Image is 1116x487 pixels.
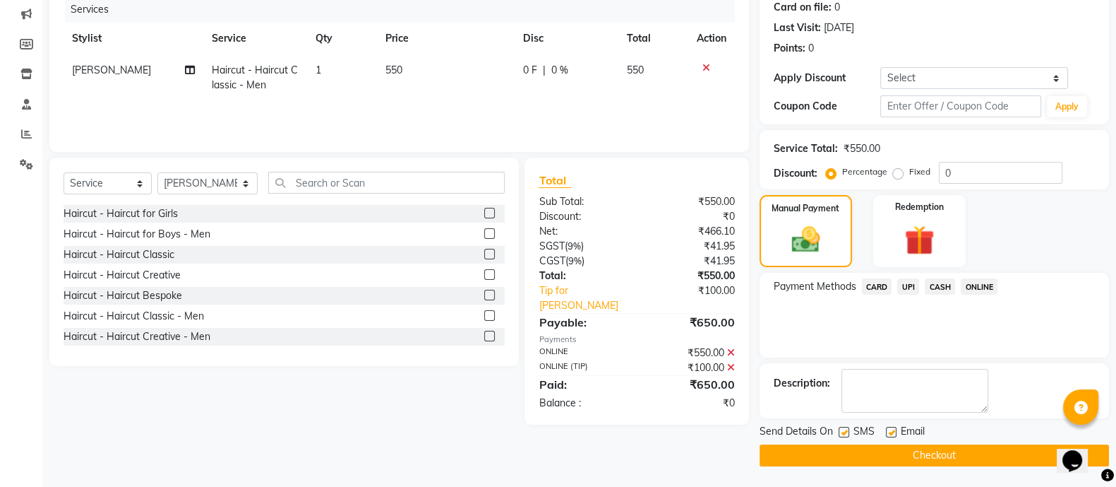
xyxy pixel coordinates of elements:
div: Paid: [528,376,637,393]
div: ₹466.10 [637,224,745,239]
span: CARD [862,278,892,295]
div: ₹0 [637,396,745,411]
div: Sub Total: [528,194,637,209]
div: Net: [528,224,637,239]
div: ₹100.00 [655,283,745,313]
span: CGST [539,254,565,267]
a: Tip for [PERSON_NAME] [528,283,654,313]
div: Apply Discount [774,71,881,86]
div: ₹41.95 [637,239,745,254]
div: Balance : [528,396,637,411]
img: _cash.svg [783,223,829,256]
div: ₹650.00 [637,314,745,331]
div: ₹650.00 [637,376,745,393]
div: Haircut - Haircut Classic [64,247,174,262]
div: Payable: [528,314,637,331]
div: ₹550.00 [637,346,745,360]
div: Description: [774,376,830,391]
span: 550 [385,64,402,76]
div: Payments [539,334,734,346]
span: Email [901,424,925,442]
div: ( ) [528,254,637,269]
img: _gift.svg [895,222,943,259]
span: SGST [539,240,564,252]
span: Send Details On [760,424,833,442]
div: ₹550.00 [844,141,880,156]
span: Total [539,173,571,188]
th: Qty [307,23,376,54]
div: ₹550.00 [637,269,745,283]
label: Redemption [895,201,944,213]
div: [DATE] [824,20,854,35]
span: CASH [925,278,955,295]
div: Haircut - Haircut Bespoke [64,288,182,303]
div: Discount: [774,166,817,181]
div: ₹41.95 [637,254,745,269]
label: Manual Payment [772,202,839,215]
div: ONLINE [528,346,637,360]
input: Search or Scan [268,172,505,194]
span: 1 [316,64,321,76]
div: Haircut - Haircut Creative [64,268,181,283]
div: Haircut - Haircut for Girls [64,206,178,221]
label: Fixed [909,165,930,178]
button: Apply [1047,96,1087,117]
div: Haircut - Haircut Creative - Men [64,329,210,344]
input: Enter Offer / Coupon Code [880,95,1041,117]
th: Action [688,23,735,54]
div: ₹550.00 [637,194,745,209]
span: 0 % [551,63,568,78]
div: 0 [808,41,814,56]
span: SMS [853,424,875,442]
div: ( ) [528,239,637,254]
div: ₹0 [637,209,745,224]
span: UPI [897,278,919,295]
div: Discount: [528,209,637,224]
span: Payment Methods [774,279,856,294]
th: Disc [515,23,618,54]
th: Stylist [64,23,203,54]
div: Last Visit: [774,20,821,35]
div: Total: [528,269,637,283]
span: 550 [627,64,644,76]
th: Total [618,23,688,54]
span: Haircut - Haircut Classic - Men [212,64,298,91]
span: 9% [568,255,581,266]
div: Points: [774,41,805,56]
th: Service [203,23,307,54]
div: ONLINE (TIP) [528,360,637,375]
div: Coupon Code [774,99,881,114]
button: Checkout [760,445,1109,467]
label: Percentage [842,165,887,178]
div: Haircut - Haircut Classic - Men [64,309,204,324]
span: [PERSON_NAME] [72,64,151,76]
div: Service Total: [774,141,838,156]
span: 9% [567,240,580,252]
span: ONLINE [961,278,997,295]
div: ₹100.00 [637,360,745,375]
iframe: chat widget [1057,430,1102,473]
span: 0 F [523,63,537,78]
th: Price [377,23,515,54]
div: Haircut - Haircut for Boys - Men [64,227,210,242]
span: | [543,63,546,78]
